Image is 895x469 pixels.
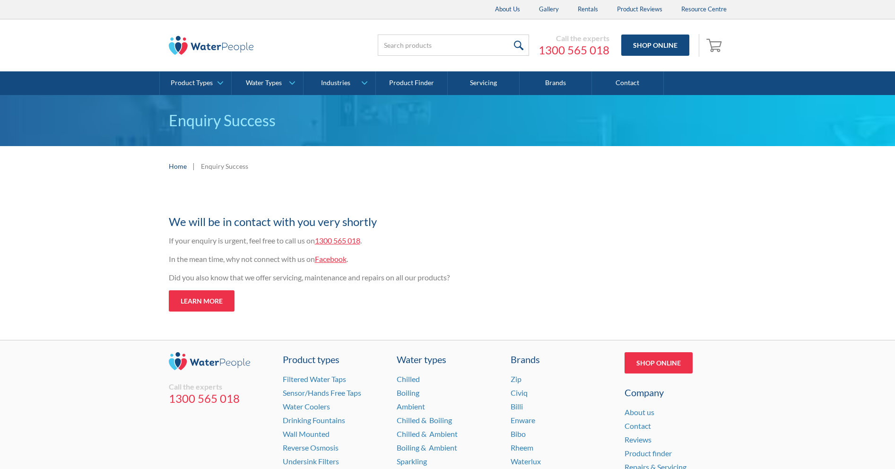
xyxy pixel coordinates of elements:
a: Home [169,161,187,171]
a: Drinking Fountains [283,416,345,425]
a: Product finder [625,449,672,458]
a: Open cart [704,34,727,57]
a: Waterlux [511,457,541,466]
div: Water Types [246,79,282,87]
input: Search products [378,35,529,56]
a: Chilled [397,374,420,383]
a: Sensor/Hands Free Taps [283,388,361,397]
a: Servicing [448,71,520,95]
a: Industries [304,71,375,95]
a: Water types [397,352,499,366]
a: Filtered Water Taps [283,374,346,383]
a: Facebook [315,254,347,263]
a: Civiq [511,388,528,397]
a: Reviews [625,435,652,444]
p: Did you also know that we offer servicing, maintenance and repairs on all our products? [169,272,538,283]
a: Reverse Osmosis [283,443,339,452]
a: 1300 565 018 [169,391,271,406]
div: Industries [321,79,350,87]
a: Product types [283,352,385,366]
a: Product Finder [376,71,448,95]
div: Company [625,385,727,400]
a: Billi [511,402,523,411]
a: Chilled & Ambient [397,429,458,438]
a: Sparkling [397,457,427,466]
img: The Water People [169,36,254,55]
div: Call the experts [169,382,271,391]
a: Boiling & Ambient [397,443,457,452]
p: Enquiry Success [169,109,727,132]
a: Learn more [169,290,235,312]
a: Shop Online [625,352,693,373]
a: Contact [592,71,664,95]
a: Water Coolers [283,402,330,411]
a: About us [625,408,654,417]
a: 1300 565 018 [539,43,609,57]
a: Chilled & Boiling [397,416,452,425]
a: Rheem [511,443,533,452]
a: Boiling [397,388,419,397]
a: Wall Mounted [283,429,330,438]
a: Undersink Filters [283,457,339,466]
h1: Thank you for your enquiry [169,196,538,208]
a: Ambient [397,402,425,411]
div: Enquiry Success [201,161,248,171]
div: Brands [511,352,613,366]
p: In the mean time, why not connect with us on . [169,253,538,265]
a: Shop Online [621,35,689,56]
a: Brands [520,71,591,95]
div: | [191,160,196,172]
a: Enware [511,416,535,425]
h2: We will be in contact with you very shortly [169,213,538,230]
img: shopping cart [706,37,724,52]
a: 1300 565 018 [315,236,360,245]
a: Zip [511,374,521,383]
a: Product Types [160,71,231,95]
p: If your enquiry is urgent, feel free to call us on . [169,235,538,246]
a: Water Types [232,71,303,95]
div: Call the experts [539,34,609,43]
a: Contact [625,421,651,430]
a: Bibo [511,429,526,438]
div: Product Types [171,79,213,87]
